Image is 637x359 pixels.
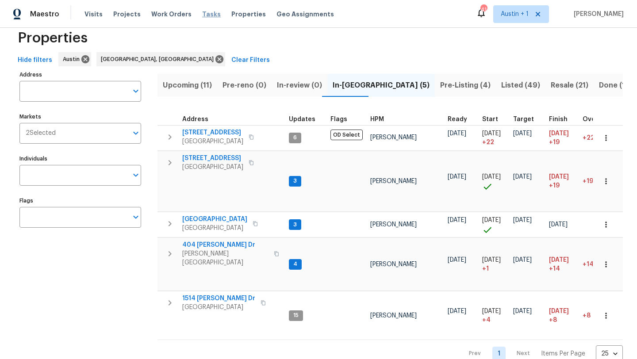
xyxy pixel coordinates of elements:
span: 3 [290,221,300,229]
span: Tasks [202,11,221,17]
span: Properties [231,10,266,19]
button: Clear Filters [228,52,273,69]
span: [DATE] [513,217,532,223]
span: [DATE] [549,130,569,137]
span: Address [182,116,208,122]
span: [PERSON_NAME] [370,134,417,141]
span: +8 [583,313,591,319]
td: Scheduled to finish 19 day(s) late [545,151,579,212]
span: [DATE] [448,308,466,314]
span: Geo Assignments [276,10,334,19]
td: 22 day(s) past target finish date [579,125,617,150]
p: Items Per Page [541,349,585,358]
span: Pre-Listing (4) [440,79,491,92]
td: Scheduled to finish 19 day(s) late [545,125,579,150]
span: [DATE] [482,130,501,137]
span: 404 [PERSON_NAME] Dr [182,241,269,249]
span: [DATE] [549,257,569,263]
div: Earliest renovation start date (first business day after COE or Checkout) [448,116,475,122]
span: Flags [330,116,347,122]
span: Hide filters [18,55,52,66]
span: [GEOGRAPHIC_DATA] [182,215,247,224]
span: [DATE] [513,257,532,263]
label: Individuals [19,156,141,161]
span: Work Orders [151,10,192,19]
td: Project started 4 days late [479,291,510,340]
span: Austin + 1 [501,10,529,19]
span: In-[GEOGRAPHIC_DATA] (5) [333,79,430,92]
span: Start [482,116,498,122]
span: 15 [290,312,302,319]
span: [DATE] [448,174,466,180]
span: Upcoming (11) [163,79,212,92]
span: [DATE] [482,308,501,314]
span: Finish [549,116,568,122]
span: [DATE] [549,222,568,228]
span: [DATE] [549,174,569,180]
button: Open [130,211,142,223]
span: 4 [290,260,301,268]
span: Target [513,116,534,122]
label: Markets [19,114,141,119]
div: Austin [58,52,91,66]
label: Flags [19,198,141,203]
button: Open [130,127,142,139]
span: Visits [84,10,103,19]
td: Project started 22 days late [479,125,510,150]
span: Ready [448,116,467,122]
span: OD Select [330,130,363,140]
span: 3 [290,177,300,185]
span: [DATE] [549,308,569,314]
td: 19 day(s) past target finish date [579,151,617,212]
span: [DATE] [482,257,501,263]
span: [GEOGRAPHIC_DATA] [182,163,243,172]
span: + 4 [482,316,491,325]
label: Address [19,72,141,77]
div: Actual renovation start date [482,116,506,122]
span: [STREET_ADDRESS] [182,128,243,137]
span: Resale (21) [551,79,588,92]
td: Project started 1 days late [479,238,510,291]
span: 2 Selected [26,130,56,137]
span: +19 [549,138,560,147]
span: +22 [583,135,595,141]
td: 8 day(s) past target finish date [579,291,617,340]
div: Target renovation project end date [513,116,542,122]
span: + 22 [482,138,494,147]
span: +19 [583,178,593,184]
span: +19 [549,181,560,190]
span: Maestro [30,10,59,19]
span: +14 [583,261,594,267]
span: Updates [289,116,315,122]
span: [GEOGRAPHIC_DATA] [182,303,255,312]
span: [DATE] [482,174,501,180]
span: [GEOGRAPHIC_DATA] [182,137,243,146]
span: 6 [290,134,300,141]
div: 41 [480,5,487,14]
span: [DATE] [513,174,532,180]
span: In-review (0) [277,79,322,92]
span: [GEOGRAPHIC_DATA] [182,224,247,233]
span: [DATE] [448,217,466,223]
td: Scheduled to finish 8 day(s) late [545,291,579,340]
span: [PERSON_NAME] [370,178,417,184]
span: 1514 [PERSON_NAME] Dr [182,294,255,303]
span: [GEOGRAPHIC_DATA], [GEOGRAPHIC_DATA] [101,55,217,64]
span: [DATE] [448,257,466,263]
span: [PERSON_NAME] [370,222,417,228]
span: [PERSON_NAME] [570,10,624,19]
span: + 1 [482,264,489,273]
span: +8 [549,316,557,325]
td: Project started on time [479,212,510,237]
span: [DATE] [448,130,466,137]
button: Open [130,85,142,97]
span: [PERSON_NAME] [370,313,417,319]
span: Overall [583,116,606,122]
span: [DATE] [513,308,532,314]
div: [GEOGRAPHIC_DATA], [GEOGRAPHIC_DATA] [96,52,225,66]
td: 14 day(s) past target finish date [579,238,617,291]
span: Austin [63,55,83,64]
span: [PERSON_NAME] [370,261,417,267]
td: Scheduled to finish 14 day(s) late [545,238,579,291]
span: [DATE] [513,130,532,137]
